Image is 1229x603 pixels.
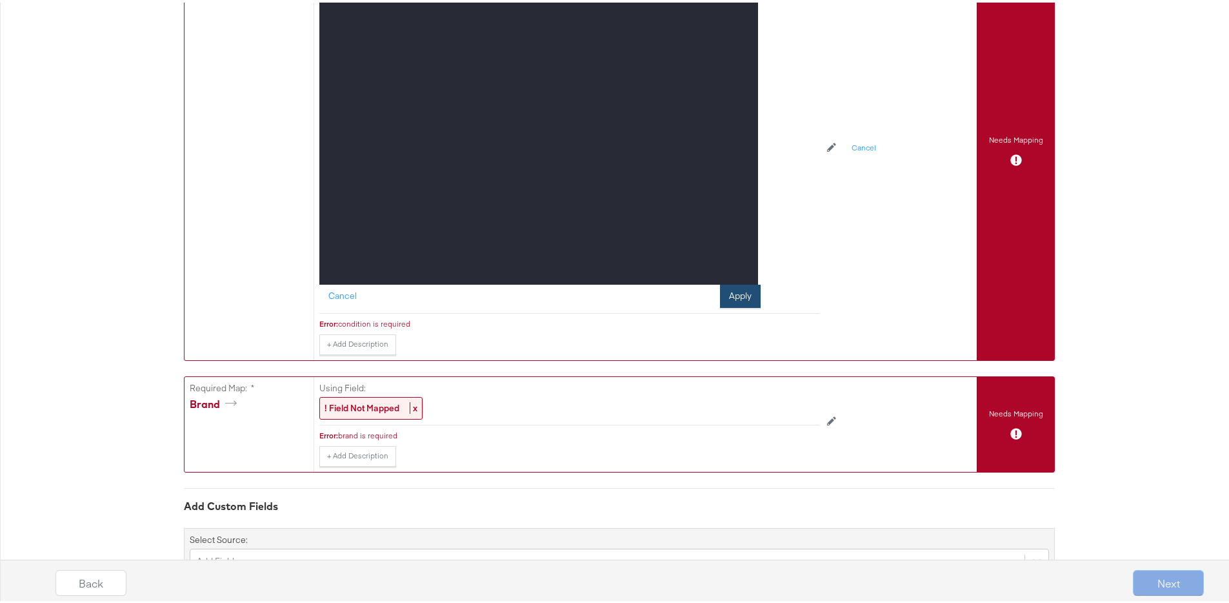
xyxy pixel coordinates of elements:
[410,400,417,411] span: x
[720,282,761,305] button: Apply
[190,394,241,409] div: brand
[190,380,308,392] label: Required Map: *
[325,400,399,411] strong: ! Field Not Mapped
[989,132,1043,143] label: Needs Mapping
[55,567,126,593] button: Back
[338,316,819,327] div: condition is required
[319,282,366,305] button: Cancel
[319,332,396,353] button: + Add Description
[319,316,338,327] div: Error:
[190,531,248,544] label: Select Source:
[319,428,338,438] div: Error:
[844,136,884,156] button: Cancel
[184,496,1055,511] div: Add Custom Fields
[989,406,1043,416] label: Needs Mapping
[338,428,819,438] div: brand is required
[319,380,819,392] label: Using Field:
[319,444,396,464] button: + Add Description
